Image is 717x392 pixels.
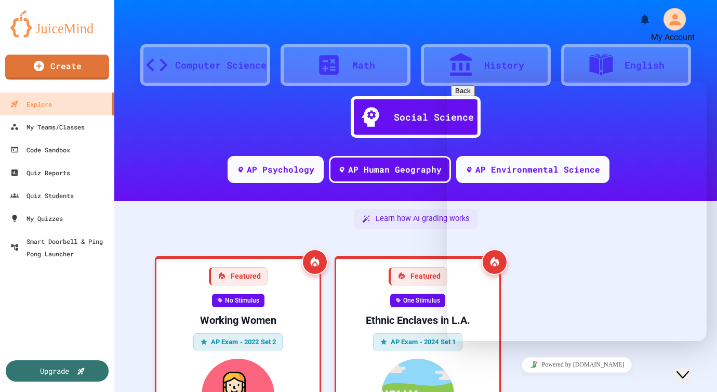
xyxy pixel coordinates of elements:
div: My Quizzes [10,212,63,225]
div: AP Exam - 2022 Set 2 [193,333,283,351]
div: Social Science [394,110,474,124]
iframe: chat widget [447,353,707,376]
div: Quiz Students [10,189,74,202]
span: Learn how AI grading works [376,213,469,225]
div: One Stimulus [390,294,445,307]
div: Featured [209,267,268,285]
img: logo-orange.svg [10,10,104,37]
div: No Stimulus [212,294,264,307]
div: English [625,58,665,72]
iframe: chat widget [447,81,707,341]
div: AP Psychology [247,163,314,176]
div: Quiz Reports [10,166,70,179]
div: Ethnic Enclaves in L.A. [344,313,491,327]
div: My Account [650,5,689,33]
div: My Teams/Classes [10,121,85,133]
div: Code Sandbox [10,143,70,156]
div: My Notifications [619,10,654,28]
div: My Account [651,31,695,44]
div: History [484,58,524,72]
div: Featured [389,267,447,285]
div: AP Exam - 2024 Set 1 [373,333,463,351]
div: Computer Science [175,58,267,72]
div: Explore [10,98,52,110]
div: Smart Doorbell & Ping Pong Launcher [10,235,110,260]
div: Upgrade [40,365,69,376]
div: Working Women [165,313,311,327]
iframe: chat widget [673,350,707,382]
div: AP Human Geography [348,163,442,176]
div: Math [352,58,375,72]
a: Create [5,55,109,80]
